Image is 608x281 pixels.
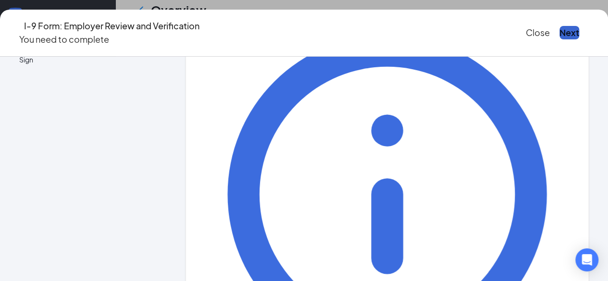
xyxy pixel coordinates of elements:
[19,33,199,46] p: You need to complete
[559,26,579,39] button: Next
[19,54,161,65] span: Sign
[575,248,598,271] div: Open Intercom Messenger
[24,19,199,33] h4: I-9 Form: Employer Review and Verification
[526,26,550,39] button: Close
